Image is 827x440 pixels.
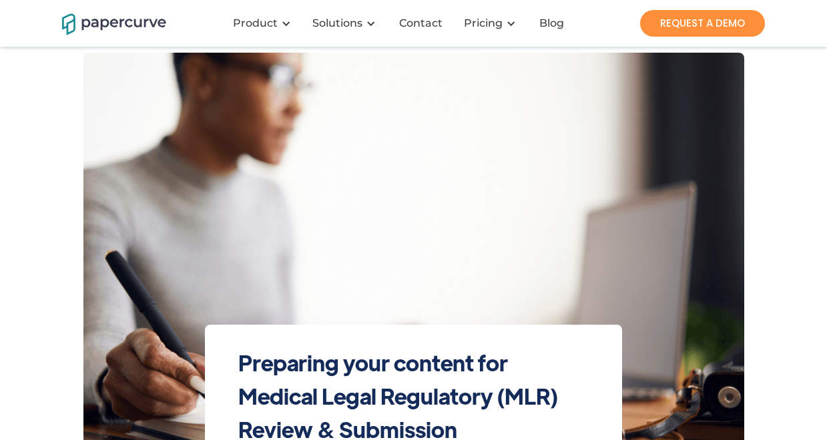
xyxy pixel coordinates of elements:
[233,17,278,30] div: Product
[464,17,503,30] a: Pricing
[304,3,389,43] div: Solutions
[389,17,456,30] a: Contact
[225,3,304,43] div: Product
[312,17,362,30] div: Solutions
[399,17,443,30] div: Contact
[456,3,529,43] div: Pricing
[539,17,564,30] div: Blog
[640,10,765,37] a: REQUEST A DEMO
[62,11,149,35] a: home
[529,17,577,30] a: Blog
